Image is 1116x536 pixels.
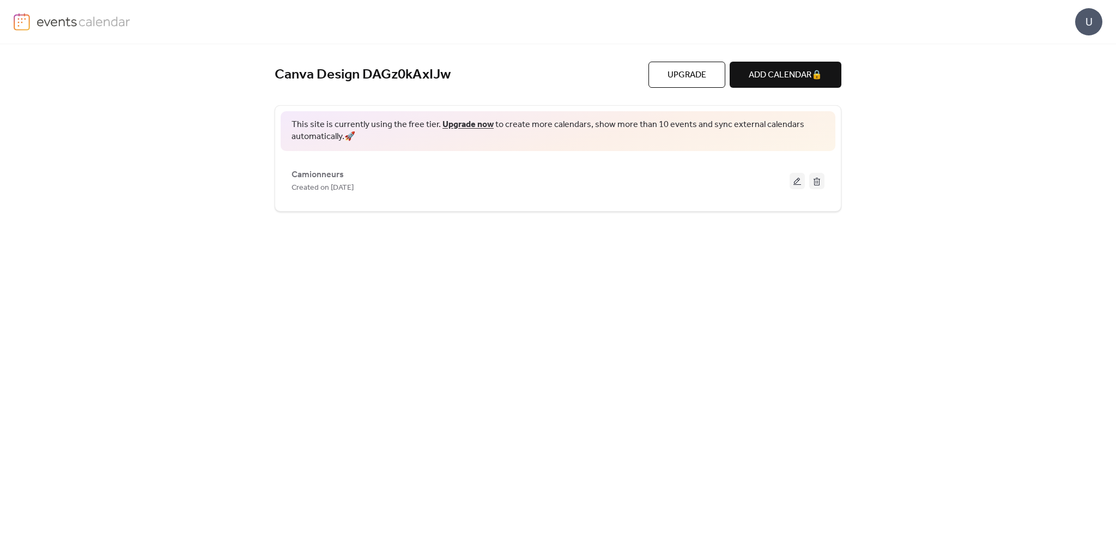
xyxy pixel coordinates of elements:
[14,13,30,31] img: logo
[292,119,824,143] span: This site is currently using the free tier. to create more calendars, show more than 10 events an...
[275,66,451,84] a: Canva Design DAGz0kAxIJw
[292,168,344,182] span: Camionneurs
[442,116,494,133] a: Upgrade now
[37,13,131,29] img: logo-type
[668,69,706,82] span: Upgrade
[648,62,725,88] button: Upgrade
[292,172,344,178] a: Camionneurs
[1075,8,1102,35] div: U
[292,182,354,195] span: Created on [DATE]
